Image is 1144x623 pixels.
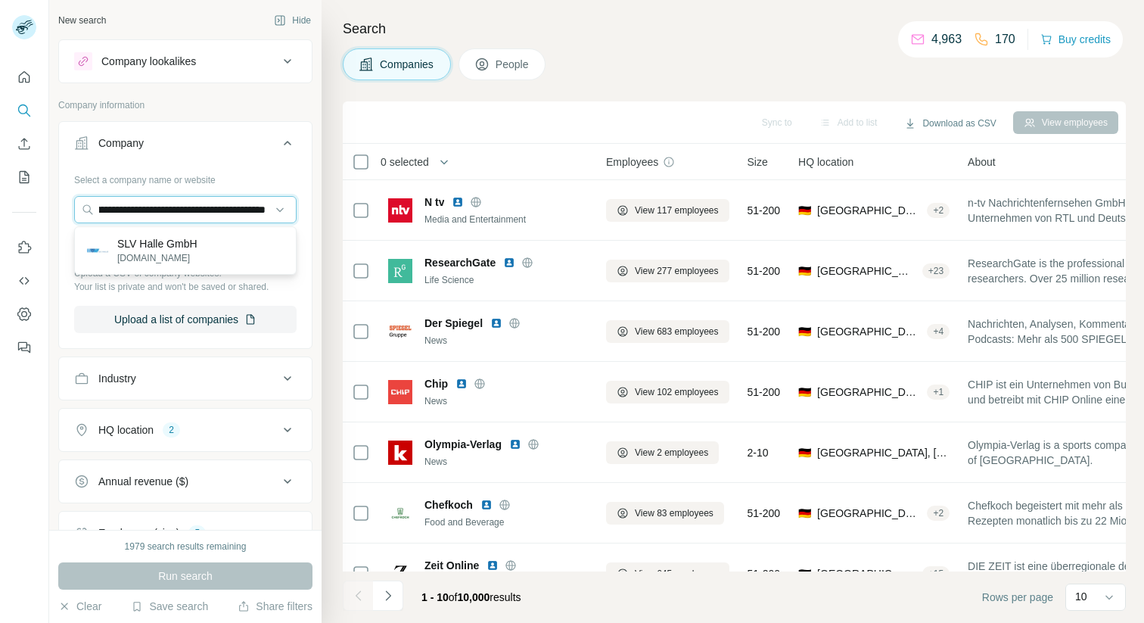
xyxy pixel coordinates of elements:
button: Annual revenue ($) [59,463,312,500]
span: ResearchGate [424,255,496,270]
div: Industry [98,371,136,386]
button: Use Surfe API [12,267,36,294]
div: Select a company name or website [74,167,297,187]
span: 🇩🇪 [798,506,811,521]
button: Save search [131,599,208,614]
div: + 2 [927,506,950,520]
p: Your list is private and won't be saved or shared. [74,280,297,294]
span: View 277 employees [635,264,719,278]
img: LinkedIn logo [480,499,493,511]
img: Logo of Chip [388,380,412,404]
button: Upload a list of companies [74,306,297,333]
button: Dashboard [12,301,36,328]
img: LinkedIn logo [452,196,464,208]
span: View 102 employees [635,385,719,399]
div: HQ location [98,422,154,438]
span: HQ location [798,154,853,170]
p: 170 [995,30,1015,48]
span: View 2 employees [635,446,708,459]
img: Logo of Zeit Online [388,562,412,586]
span: Employees [606,154,658,170]
span: [GEOGRAPHIC_DATA], [GEOGRAPHIC_DATA] [817,263,916,279]
div: + 1 [927,385,950,399]
button: Quick start [12,64,36,91]
img: Logo of N tv [388,198,412,223]
button: View 83 employees [606,502,724,525]
img: LinkedIn logo [487,559,499,572]
img: Logo of Olympia-Verlag [388,441,412,465]
button: Enrich CSV [12,130,36,157]
div: Media and Entertainment [424,213,588,226]
button: Buy credits [1040,29,1111,50]
button: Share filters [238,599,312,614]
div: Employees (size) [98,525,179,540]
div: + 23 [922,264,950,278]
img: LinkedIn logo [503,257,515,269]
div: Life Science [424,273,588,287]
span: View 83 employees [635,506,713,520]
button: Company lookalikes [59,43,312,79]
span: [GEOGRAPHIC_DATA], [GEOGRAPHIC_DATA] [817,566,916,581]
span: 1 - 10 [421,591,449,603]
div: Annual revenue ($) [98,474,188,489]
p: 10 [1075,589,1087,604]
img: Logo of ResearchGate [388,259,412,283]
span: 51-200 [748,566,781,581]
button: Employees (size)5 [59,515,312,551]
div: News [424,394,588,408]
span: 0 selected [381,154,429,170]
span: 51-200 [748,203,781,218]
img: Logo of Der Spiegel [388,319,412,344]
span: Der Spiegel [424,316,483,331]
span: Chip [424,376,448,391]
span: View 683 employees [635,325,719,338]
button: My lists [12,164,36,191]
button: Download as CSV [894,112,1006,135]
span: 🇩🇪 [798,385,811,400]
div: Company lookalikes [101,54,196,69]
p: SLV Halle GmbH [117,236,197,251]
span: [GEOGRAPHIC_DATA], [GEOGRAPHIC_DATA]|[GEOGRAPHIC_DATA]|[GEOGRAPHIC_DATA] [817,445,950,460]
img: LinkedIn logo [509,438,521,450]
div: Food and Beverage [424,516,588,529]
span: [GEOGRAPHIC_DATA], [GEOGRAPHIC_DATA] [817,203,921,218]
div: + 2 [927,204,950,217]
button: Clear [58,599,101,614]
img: SLV Halle GmbH [87,240,108,261]
p: Company information [58,98,312,112]
button: HQ location2 [59,412,312,448]
span: N tv [424,195,444,210]
span: 51-200 [748,506,781,521]
span: About [968,154,996,170]
span: 🇩🇪 [798,566,811,581]
button: Search [12,97,36,124]
span: Rows per page [982,590,1053,605]
div: + 15 [922,567,950,581]
button: Navigate to next page [373,581,403,611]
span: View 117 employees [635,204,719,217]
div: 5 [188,526,206,540]
span: 51-200 [748,385,781,400]
span: 51-200 [748,263,781,279]
button: View 277 employees [606,260,729,282]
span: People [496,57,530,72]
span: 🇩🇪 [798,324,811,339]
div: Company [98,136,144,151]
div: News [424,334,588,347]
span: Chefkoch [424,497,473,512]
button: Hide [263,9,322,32]
span: results [421,591,521,603]
div: 1979 search results remaining [125,540,247,553]
div: News [424,455,588,469]
span: 🇩🇪 [798,263,811,279]
span: 🇩🇪 [798,445,811,460]
img: LinkedIn logo [490,317,502,329]
span: View 645 employees [635,567,719,581]
span: 10,000 [458,591,490,603]
button: Use Surfe on LinkedIn [12,234,36,261]
span: Zeit Online [424,558,479,573]
button: View 117 employees [606,199,729,222]
button: Industry [59,360,312,397]
button: View 683 employees [606,320,729,343]
span: Size [748,154,768,170]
